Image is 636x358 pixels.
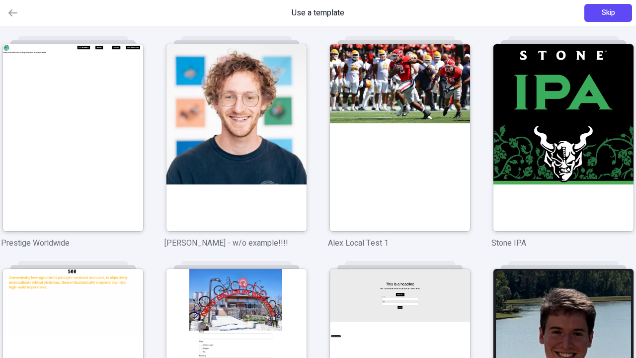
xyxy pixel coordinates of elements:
p: Alex Local Test 1 [328,237,472,249]
p: [PERSON_NAME] - w/o example!!!! [164,237,308,249]
span: Skip [602,7,615,18]
button: Skip [584,4,632,22]
p: Stone IPA [491,237,635,249]
p: Prestige Worldwide [1,237,145,249]
span: Use a template [292,7,344,19]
